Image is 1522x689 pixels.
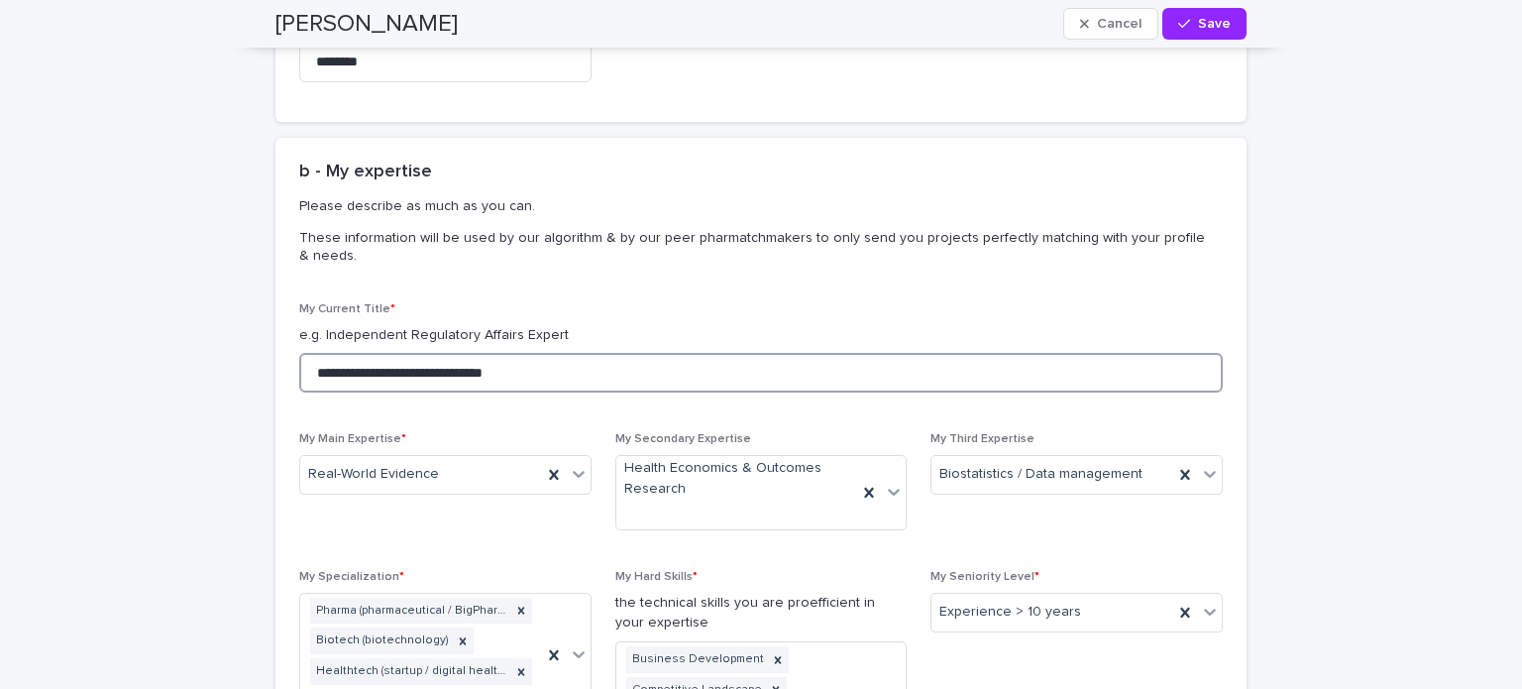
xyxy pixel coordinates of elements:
[1198,17,1231,31] span: Save
[1162,8,1247,40] button: Save
[624,458,850,500] span: Health Economics & Outcomes Research
[299,229,1215,265] p: These information will be used by our algorithm & by our peer pharmatchmakers to only send you pr...
[626,646,767,673] div: Business Development
[299,162,432,183] h2: b - My expertise
[1097,17,1141,31] span: Cancel
[310,628,452,654] div: Biotech (biotechnology)
[299,303,395,315] span: My Current Title
[615,433,751,445] span: My Secondary Expertise
[299,571,404,583] span: My Specialization
[310,598,510,625] div: Pharma (pharmaceutical / BigPharma)
[1063,8,1158,40] button: Cancel
[275,10,458,39] h2: [PERSON_NAME]
[310,658,510,685] div: Healthtech (startup / digital health)
[299,433,406,445] span: My Main Expertise
[299,325,1223,346] p: e.g. Independent Regulatory Affairs Expert
[615,571,698,583] span: My Hard Skills
[930,571,1039,583] span: My Seniority Level
[939,464,1142,485] span: Biostatistics / Data management
[615,593,908,634] p: the technical skills you are proefficient in your expertise
[939,602,1081,623] span: Experience > 10 years
[930,433,1034,445] span: My Third Expertise
[308,464,439,485] span: Real-World Evidence
[299,197,1215,215] p: Please describe as much as you can.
